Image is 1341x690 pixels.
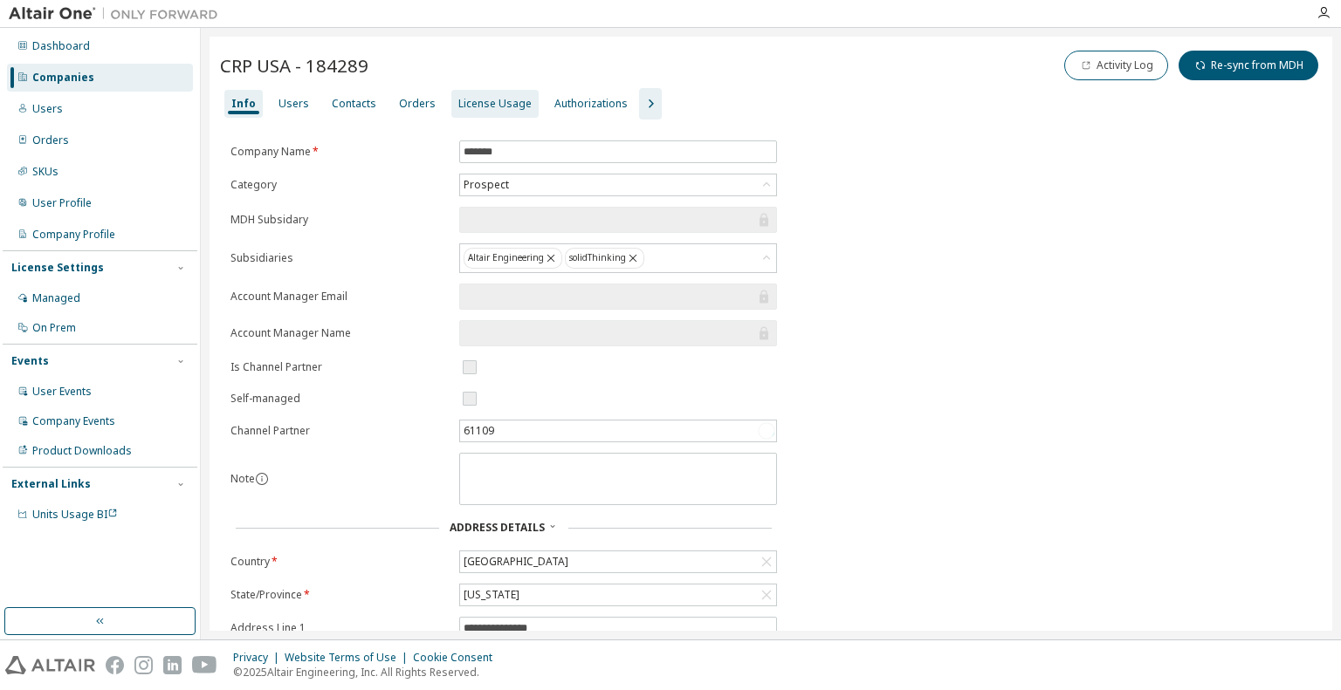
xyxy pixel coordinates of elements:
div: License Usage [458,97,532,111]
button: Re-sync from MDH [1179,51,1318,80]
div: Companies [32,71,94,85]
label: Company Name [230,145,449,159]
div: Altair Engineering [464,248,562,269]
img: linkedin.svg [163,656,182,674]
img: youtube.svg [192,656,217,674]
div: Orders [399,97,436,111]
div: Product Downloads [32,444,132,458]
label: Country [230,555,449,569]
label: Address Line 1 [230,621,449,635]
div: On Prem [32,321,76,335]
div: Company Events [32,414,115,428]
div: Users [279,97,309,111]
div: solidThinking [565,248,644,269]
div: External Links [11,477,91,491]
div: Events [11,354,49,368]
div: Managed [32,291,80,305]
div: 61109 [461,421,497,441]
div: Website Terms of Use [285,651,413,665]
div: Cookie Consent [413,651,503,665]
span: CRP USA - 184289 [220,53,368,78]
div: Dashboard [32,39,90,53]
img: Altair One [9,5,227,23]
div: User Events [32,385,92,399]
label: Is Channel Partner [230,360,449,374]
span: Units Usage BI [32,507,118,522]
div: Altair EngineeringsolidThinking [460,244,776,272]
label: Account Manager Email [230,290,449,304]
img: altair_logo.svg [5,656,95,674]
div: Privacy [233,651,285,665]
label: Self-managed [230,392,449,406]
div: Info [231,97,256,111]
div: [GEOGRAPHIC_DATA] [460,551,776,572]
label: State/Province [230,588,449,602]
label: MDH Subsidary [230,213,449,227]
div: SKUs [32,165,58,179]
img: facebook.svg [106,656,124,674]
div: Company Profile [32,228,115,242]
div: License Settings [11,261,104,275]
div: Prospect [461,175,512,195]
div: [US_STATE] [461,585,522,605]
div: [GEOGRAPHIC_DATA] [461,552,571,571]
label: Subsidiaries [230,251,449,265]
div: User Profile [32,196,92,210]
img: instagram.svg [134,656,153,674]
div: Users [32,102,63,116]
div: Authorizations [554,97,628,111]
span: Address Details [450,520,545,535]
div: Prospect [460,174,776,195]
div: 61109 [460,420,776,441]
label: Account Manager Name [230,326,449,340]
label: Category [230,178,449,192]
div: Contacts [332,97,376,111]
div: Orders [32,133,69,147]
div: [US_STATE] [460,584,776,605]
label: Channel Partner [230,424,449,438]
label: Note [230,471,255,486]
p: © 2025 Altair Engineering, Inc. All Rights Reserved. [233,665,503,680]
button: Activity Log [1064,51,1168,80]
button: information [255,472,269,486]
